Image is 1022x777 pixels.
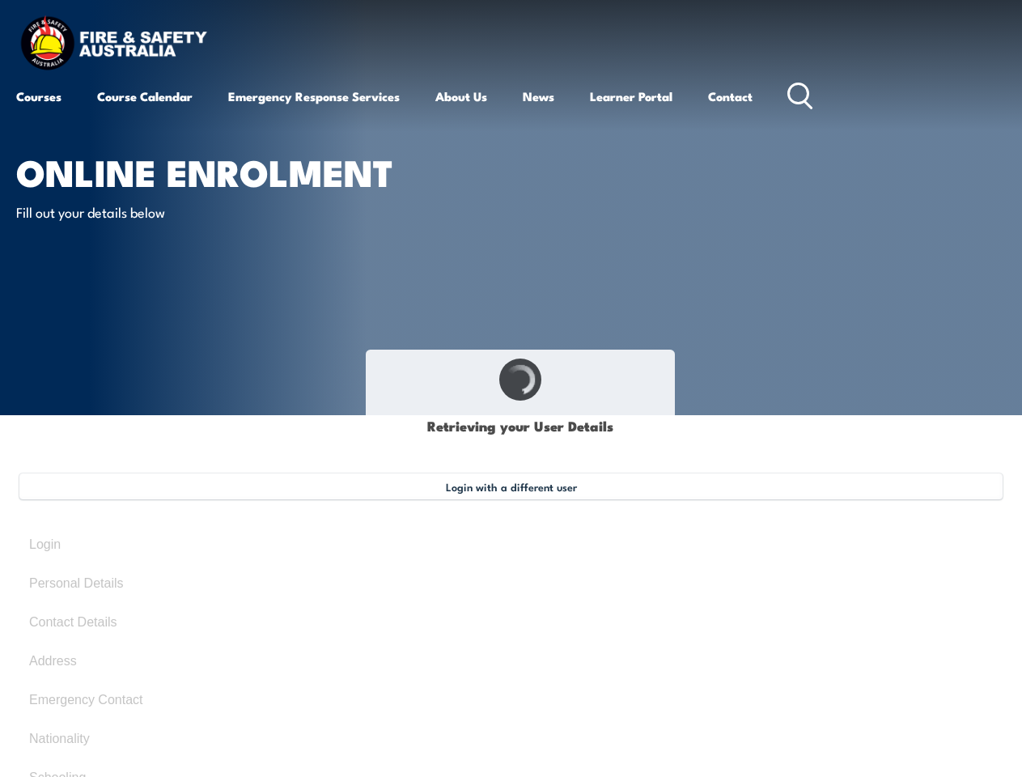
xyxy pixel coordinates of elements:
[16,77,61,116] a: Courses
[16,202,312,221] p: Fill out your details below
[708,77,753,116] a: Contact
[228,77,400,116] a: Emergency Response Services
[523,77,554,116] a: News
[97,77,193,116] a: Course Calendar
[590,77,672,116] a: Learner Portal
[375,410,666,441] h1: Retrieving your User Details
[16,155,416,187] h1: Online Enrolment
[446,480,577,493] span: Login with a different user
[435,77,487,116] a: About Us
